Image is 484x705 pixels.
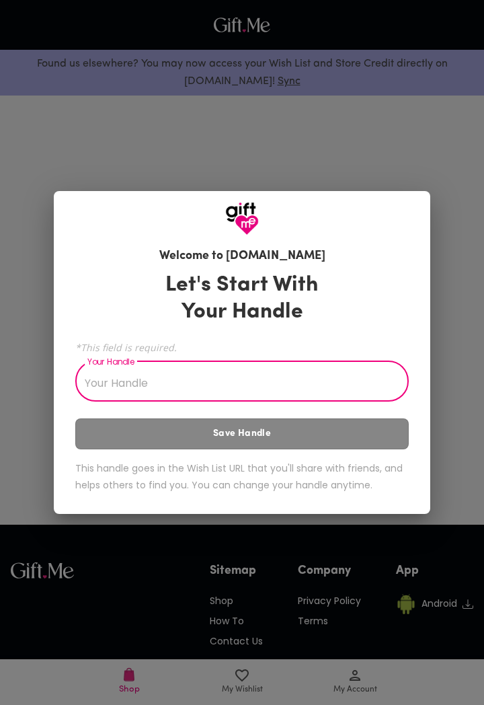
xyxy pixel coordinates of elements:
[225,202,259,235] img: GiftMe Logo
[159,248,325,266] h6: Welcome to [DOMAIN_NAME]
[75,364,394,402] input: Your Handle
[149,272,335,326] h3: Let's Start With Your Handle
[75,341,409,354] span: *This field is required.
[75,460,409,493] h6: This handle goes in the Wish List URL that you'll share with friends, and helps others to find yo...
